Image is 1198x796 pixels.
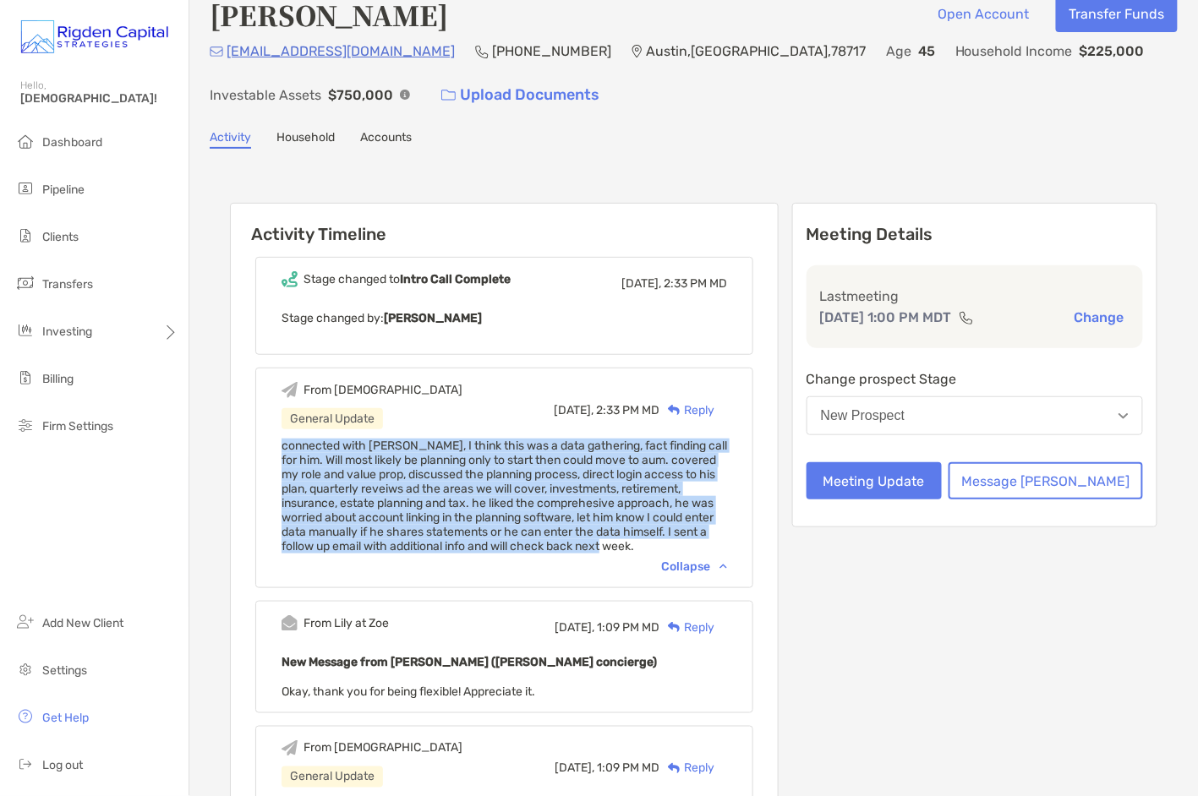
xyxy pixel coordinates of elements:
img: add_new_client icon [15,612,36,632]
img: Event icon [282,271,298,287]
h6: Activity Timeline [231,204,778,244]
img: settings icon [15,659,36,679]
img: Email Icon [210,46,223,57]
img: firm-settings icon [15,415,36,435]
img: clients icon [15,226,36,246]
div: Collapse [661,559,727,574]
a: Accounts [360,130,412,149]
img: Zoe Logo [20,7,168,68]
img: button icon [441,90,456,101]
span: 1:09 PM MD [597,761,659,776]
p: [EMAIL_ADDRESS][DOMAIN_NAME] [227,41,455,62]
span: Investing [42,324,92,339]
img: Open dropdown arrow [1119,413,1129,419]
img: Reply icon [668,763,681,774]
a: Upload Documents [430,77,610,113]
div: General Update [282,766,383,788]
div: Reply [659,401,714,419]
p: Meeting Details [807,224,1143,245]
p: $225,000 [1080,41,1145,62]
p: Age [886,41,911,62]
span: 1:09 PM MD [597,620,659,635]
img: Event icon [282,615,298,631]
div: From [DEMOGRAPHIC_DATA] [304,383,462,397]
img: logout icon [15,754,36,774]
span: Pipeline [42,183,85,197]
img: Event icon [282,382,298,398]
img: Chevron icon [719,564,727,569]
img: Phone Icon [475,45,489,58]
span: [DATE], [554,403,594,417]
img: dashboard icon [15,131,36,151]
span: Log out [42,758,83,772]
span: Billing [42,372,74,386]
a: Household [276,130,335,149]
span: Dashboard [42,135,102,150]
p: [PHONE_NUMBER] [492,41,611,62]
span: 2:33 PM MD [596,403,659,417]
span: [DATE], [555,620,594,635]
p: Change prospect Stage [807,368,1143,390]
button: New Prospect [807,396,1143,435]
div: From Lily at Zoe [304,616,389,630]
span: Okay, thank you for being flexible! Appreciate it. [282,684,535,699]
div: New Prospect [821,408,905,423]
img: Event icon [282,740,298,756]
p: Last meeting [820,286,1130,307]
button: Change [1069,308,1130,326]
div: General Update [282,408,383,429]
span: Add New Client [42,616,123,630]
span: Settings [42,663,87,678]
p: $750,000 [328,85,393,106]
span: Get Help [42,711,89,725]
b: Intro Call Complete [400,272,511,286]
img: transfers icon [15,273,36,293]
img: Location Icon [632,45,643,58]
p: Stage changed by: [282,308,727,329]
p: Austin , [GEOGRAPHIC_DATA] , 78717 [646,41,866,62]
b: New Message from [PERSON_NAME] ([PERSON_NAME] concierge) [282,655,657,669]
span: 2:33 PM MD [664,276,727,291]
img: investing icon [15,320,36,341]
button: Message [PERSON_NAME] [949,462,1143,499]
span: Firm Settings [42,419,113,433]
div: Stage changed to [304,272,511,286]
span: Clients [42,230,79,244]
p: 45 [918,41,935,62]
span: Transfers [42,277,93,292]
img: Reply icon [668,622,681,633]
p: [DATE] 1:00 PM MDT [820,307,952,328]
div: From [DEMOGRAPHIC_DATA] [304,741,462,755]
img: Reply icon [668,405,681,416]
span: [DEMOGRAPHIC_DATA]! [20,91,178,106]
span: [DATE], [555,761,594,776]
img: pipeline icon [15,178,36,199]
b: [PERSON_NAME] [384,311,482,325]
img: get-help icon [15,706,36,727]
p: Household Income [955,41,1073,62]
img: communication type [959,311,974,324]
img: billing icon [15,368,36,388]
p: Investable Assets [210,85,321,106]
div: Reply [659,760,714,777]
div: Reply [659,619,714,636]
a: Activity [210,130,251,149]
button: Meeting Update [807,462,942,499]
img: Info Icon [400,90,410,100]
span: [DATE], [621,276,661,291]
span: connected with [PERSON_NAME], I think this was a data gathering, fact finding call for him. Will ... [282,439,727,553]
